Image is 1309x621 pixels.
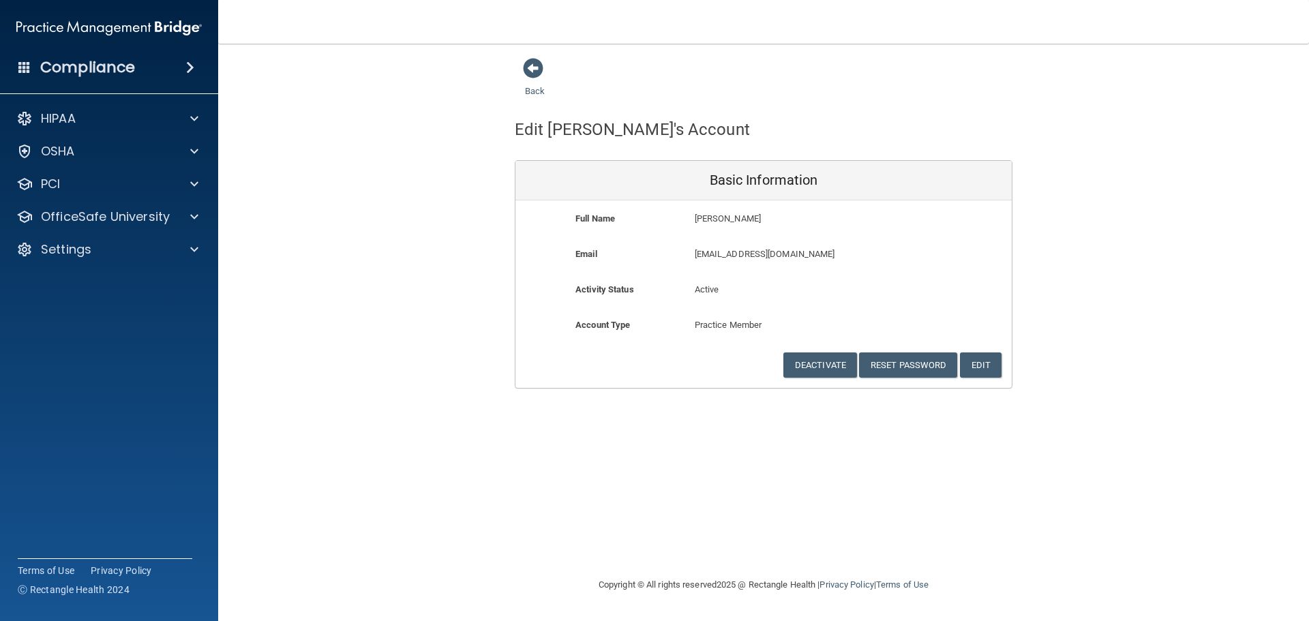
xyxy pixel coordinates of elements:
a: OfficeSafe University [16,209,198,225]
p: [EMAIL_ADDRESS][DOMAIN_NAME] [695,246,912,262]
span: Ⓒ Rectangle Health 2024 [18,583,130,596]
button: Reset Password [859,352,957,378]
p: Active [695,282,833,298]
button: Deactivate [783,352,857,378]
a: Back [525,70,545,96]
a: Terms of Use [18,564,74,577]
b: Account Type [575,320,630,330]
a: HIPAA [16,110,198,127]
a: Privacy Policy [91,564,152,577]
img: PMB logo [16,14,202,42]
b: Activity Status [575,284,634,294]
div: Basic Information [515,161,1012,200]
a: Privacy Policy [819,579,873,590]
a: Settings [16,241,198,258]
p: [PERSON_NAME] [695,211,912,227]
p: Practice Member [695,317,833,333]
button: Edit [960,352,1002,378]
h4: Compliance [40,58,135,77]
h4: Edit [PERSON_NAME]'s Account [515,121,750,138]
b: Full Name [575,213,615,224]
p: HIPAA [41,110,76,127]
p: OfficeSafe University [41,209,170,225]
b: Email [575,249,597,259]
div: Copyright © All rights reserved 2025 @ Rectangle Health | | [515,563,1012,607]
p: PCI [41,176,60,192]
p: OSHA [41,143,75,160]
a: Terms of Use [876,579,929,590]
a: OSHA [16,143,198,160]
p: Settings [41,241,91,258]
a: PCI [16,176,198,192]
